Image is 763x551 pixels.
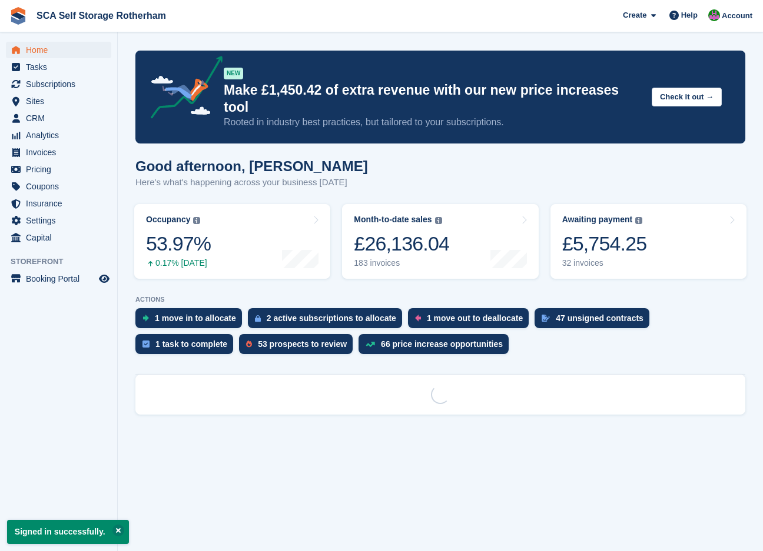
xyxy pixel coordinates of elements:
img: prospect-51fa495bee0391a8d652442698ab0144808aea92771e9ea1ae160a38d050c398.svg [246,340,252,348]
span: Booking Portal [26,271,97,287]
div: £5,754.25 [562,232,647,256]
img: price_increase_opportunities-93ffe204e8149a01c8c9dc8f82e8f89637d9d84a8eef4429ea346261dce0b2c0.svg [366,342,375,347]
span: Settings [26,212,97,229]
img: price-adjustments-announcement-icon-8257ccfd72463d97f412b2fc003d46551f7dbcb40ab6d574587a9cd5c0d94... [141,56,223,123]
span: Create [623,9,646,21]
span: Analytics [26,127,97,143]
a: 66 price increase opportunities [359,334,515,360]
div: 1 move out to deallocate [427,313,523,323]
img: icon-info-grey-7440780725fd019a000dd9b08b2336e03edf1995a4989e88bcd33f0948082b44.svg [435,217,442,224]
img: active_subscription_to_allocate_icon-d502201f5373d7db506a760aba3b589e785aa758c864c3986d89f69b8ff3... [255,315,261,322]
a: menu [6,127,111,143]
p: Rooted in industry best practices, but tailored to your subscriptions. [224,116,642,129]
span: Pricing [26,161,97,178]
span: Help [681,9,698,21]
a: Preview store [97,272,111,286]
span: Home [26,42,97,58]
a: menu [6,76,111,92]
a: menu [6,229,111,246]
a: Awaiting payment £5,754.25 32 invoices [550,204,747,279]
a: menu [6,144,111,161]
span: Account [722,10,752,22]
div: Occupancy [146,215,190,225]
a: 1 move in to allocate [135,308,248,334]
img: move_outs_to_deallocate_icon-f764333ba52eb49d3ac5e1228854f67142a1ed5810a6f6cc68b1a99e826820c5.svg [415,315,421,322]
a: menu [6,110,111,126]
a: menu [6,42,111,58]
p: Make £1,450.42 of extra revenue with our new price increases tool [224,82,642,116]
img: task-75834270c22a3079a89374b754ae025e5fb1db73e45f91037f5363f120a921f8.svg [142,340,150,348]
a: 53 prospects to review [239,334,359,360]
div: 183 invoices [354,258,449,268]
p: ACTIONS [135,296,745,303]
a: menu [6,178,111,195]
a: 1 task to complete [135,334,239,360]
h1: Good afternoon, [PERSON_NAME] [135,158,368,174]
p: Here's what's happening across your business [DATE] [135,176,368,189]
a: menu [6,161,111,178]
div: £26,136.04 [354,232,449,256]
span: Subscriptions [26,76,97,92]
span: Invoices [26,144,97,161]
img: Sarah Race [708,9,720,21]
img: move_ins_to_allocate_icon-fdf77a2bb77ea45bf5b3d319d69a93e2d87916cf1d5bf7949dd705db3b84f3ca.svg [142,315,149,322]
div: 53 prospects to review [258,339,347,349]
a: menu [6,271,111,287]
a: menu [6,93,111,109]
span: Tasks [26,59,97,75]
a: Occupancy 53.97% 0.17% [DATE] [134,204,330,279]
span: Sites [26,93,97,109]
button: Check it out → [652,88,722,107]
a: Month-to-date sales £26,136.04 183 invoices [342,204,538,279]
div: 0.17% [DATE] [146,258,211,268]
img: icon-info-grey-7440780725fd019a000dd9b08b2336e03edf1995a4989e88bcd33f0948082b44.svg [635,217,642,224]
a: SCA Self Storage Rotherham [32,6,171,25]
img: contract_signature_icon-13c848040528278c33f63329250d36e43548de30e8caae1d1a13099fd9432cc5.svg [542,315,550,322]
a: menu [6,59,111,75]
div: 2 active subscriptions to allocate [267,313,396,323]
a: menu [6,195,111,212]
img: icon-info-grey-7440780725fd019a000dd9b08b2336e03edf1995a4989e88bcd33f0948082b44.svg [193,217,200,224]
div: Month-to-date sales [354,215,432,225]
img: stora-icon-8386f47178a22dfd0bd8f6a31ec36ba5ce8667c1dd55bd0f319d3a0aa187defe.svg [9,7,27,25]
div: 66 price increase opportunities [381,339,503,349]
p: Signed in successfully. [7,520,129,544]
div: NEW [224,68,243,79]
span: Capital [26,229,97,246]
span: Coupons [26,178,97,195]
a: menu [6,212,111,229]
span: Insurance [26,195,97,212]
div: 47 unsigned contracts [556,313,643,323]
div: 1 task to complete [155,339,227,349]
div: 53.97% [146,232,211,256]
span: Storefront [11,256,117,268]
div: Awaiting payment [562,215,633,225]
div: 1 move in to allocate [155,313,236,323]
span: CRM [26,110,97,126]
a: 47 unsigned contracts [535,308,655,334]
div: 32 invoices [562,258,647,268]
a: 1 move out to deallocate [408,308,535,334]
a: 2 active subscriptions to allocate [248,308,408,334]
